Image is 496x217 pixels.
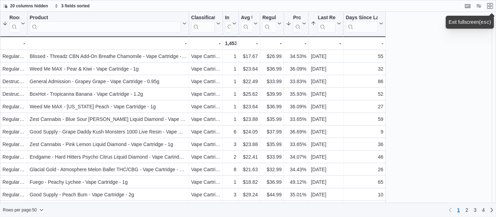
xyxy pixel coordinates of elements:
div: In Stock Qty [225,15,231,21]
div: [DATE] [311,102,341,111]
button: 3 fields sorted [52,2,92,10]
div: Regular Price [262,15,276,32]
div: Classification [191,15,215,21]
div: Days Since Last Sold [346,15,378,21]
div: 1 [225,178,236,186]
div: $23.88 [241,140,258,149]
div: [DATE] [311,65,341,73]
div: $32.99 [262,165,281,174]
div: Vape Cartridge [191,153,220,161]
div: Blissed - Threadz CBN Add-On Breathe Chamomile - Vape Cartridge - 0.5g [30,52,187,60]
div: Glacial Gold - Atmosphere Melon Baller THC/CBG - Vape Cartridge - 1.2g [30,165,187,174]
div: General Admission - Grapey Grape - Vape Cartridge - 0.95g [30,77,187,86]
div: 3 [225,190,236,199]
div: 8 [225,165,236,174]
button: Days Since Last Sold [346,15,383,32]
div: 65 [346,178,383,186]
div: Exit fullscreen ( ) [449,19,491,26]
div: Avg Unit Cost In Stock [241,15,252,32]
div: Endgame - Hard Hitters Psycho Citrus Liquid Diamond - Vape Cartridge - 1g [30,153,187,161]
div: 2 [225,153,236,161]
button: Room [2,15,25,32]
div: 59 [346,115,383,123]
div: $36.99 [262,65,281,73]
button: 20 columns hidden [0,2,51,10]
div: 46 [346,153,383,161]
div: Vape Cartridge [191,190,220,199]
div: 10 [346,190,383,199]
div: Zest Cannabis - Pink Lemon Liquid Diamond - Vape Cartridge - 1g [30,140,187,149]
div: $44.99 [262,190,281,199]
div: - [2,39,25,48]
span: 4 [482,207,485,214]
div: - [286,39,306,48]
div: 34.53% [286,52,306,60]
div: 49.12% [286,178,306,186]
div: Vape Cartridge [191,52,220,60]
div: $23.64 [241,102,258,111]
div: Vape Cartridge [191,140,220,149]
div: Regular Inventory [2,178,25,186]
div: Classification [191,15,215,32]
div: 9 [346,128,383,136]
div: 52 [346,90,383,98]
div: 32 [346,65,383,73]
div: 3 [225,140,236,149]
button: Regular Price [262,15,281,32]
div: $21.63 [241,165,258,174]
div: Regular Inventory [2,115,25,123]
nav: Pagination for preceding grid [446,204,496,216]
div: $37.99 [262,128,281,136]
div: $23.64 [241,65,258,73]
div: Good Supply - Grape Daddy Kush Monsters 1000 Live Resin - Vape Cartridge - 1.5g [30,128,187,136]
div: $39.99 [262,90,281,98]
div: Last Received Date [318,15,336,32]
div: 33.65% [286,140,306,149]
div: Vape Cartridge [191,178,220,186]
div: $33.99 [262,77,281,86]
div: 1 [225,90,236,98]
button: Last Received Date [311,15,341,32]
button: Previous page [446,206,454,214]
a: Page 2 of 4 [463,204,471,216]
div: Profit [PERSON_NAME] (%) [293,15,301,21]
div: 1 [225,115,236,123]
div: In Stock Qty [225,15,231,32]
div: Destruction [2,90,25,98]
div: Product [30,15,181,21]
div: Days Since Last Sold [346,15,378,32]
div: [DATE] [311,90,341,98]
div: $35.99 [262,140,281,149]
div: Destruction [2,77,25,86]
div: $23.88 [241,115,258,123]
a: Page 3 of 4 [471,204,479,216]
div: 1 [225,77,236,86]
div: Regular Inventory [2,52,25,60]
div: BoxHot - Tropicanna Banana - Vape Cartridge - 1.2g [30,90,187,98]
div: [DATE] [311,77,341,86]
div: $36.99 [262,178,281,186]
div: 26 [346,165,383,174]
span: 1 [457,207,460,214]
div: Last Received Date [318,15,336,21]
span: Rows per page : 50 [3,207,37,213]
div: [DATE] [311,140,341,149]
div: [DATE] [311,128,341,136]
div: 36.09% [286,65,306,73]
div: $25.62 [241,90,258,98]
div: Zest Cannabis - Blue Sour [PERSON_NAME] Liquid Diamond - Vape Cartridge - 1g [30,115,187,123]
div: $22.41 [241,153,258,161]
div: Regular Inventory [2,140,25,149]
div: $24.05 [241,128,258,136]
div: [DATE] [311,190,341,199]
div: 35.01% [286,190,306,199]
div: Vape Cartridge [191,128,220,136]
div: $22.49 [241,77,258,86]
div: Room [9,15,20,32]
button: Classification [191,15,220,32]
div: Good Supply - Peach Bum - Vape Cartridge - 2g [30,190,187,199]
div: Vape Cartridge [191,77,220,86]
div: $18.82 [241,178,258,186]
div: - [311,39,341,48]
span: 20 columns hidden [10,3,48,9]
